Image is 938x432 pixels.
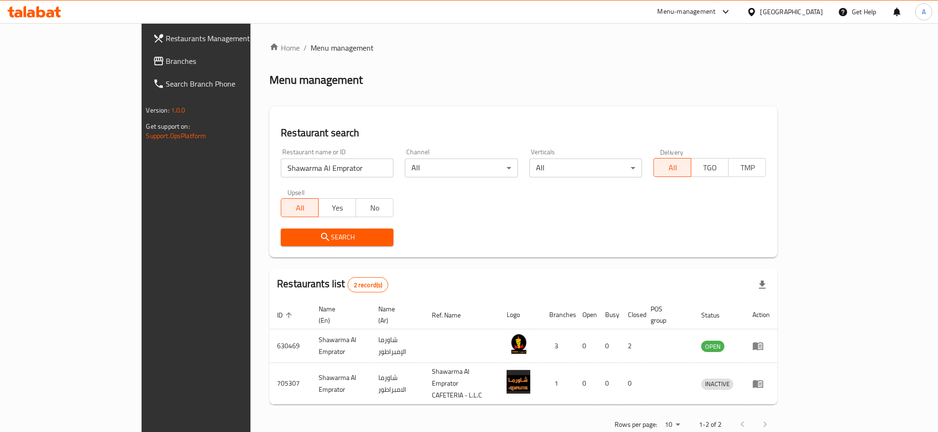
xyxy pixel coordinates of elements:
[651,303,682,326] span: POS group
[269,72,363,88] h2: Menu management
[304,42,307,53] li: /
[318,198,356,217] button: Yes
[661,418,684,432] div: Rows per page:
[319,303,359,326] span: Name (En)
[658,6,716,18] div: Menu-management
[311,42,374,53] span: Menu management
[598,300,620,329] th: Busy
[348,281,388,290] span: 2 record(s)
[699,419,722,431] p: 1-2 of 2
[701,341,724,352] span: OPEN
[277,309,295,321] span: ID
[145,72,298,95] a: Search Branch Phone
[281,159,393,177] input: Search for restaurant name or ID..
[620,329,643,363] td: 2
[615,419,657,431] p: Rows per page:
[575,363,598,405] td: 0
[281,126,766,140] h2: Restaurant search
[371,329,424,363] td: شاورما الإمبراطور
[146,130,206,142] a: Support.OpsPlatform
[575,300,598,329] th: Open
[166,78,291,89] span: Search Branch Phone
[575,329,598,363] td: 0
[371,363,424,405] td: شاورما الامبراطور
[728,158,766,177] button: TMP
[146,104,170,116] span: Version:
[288,231,386,243] span: Search
[598,363,620,405] td: 0
[146,120,190,132] span: Get support on:
[269,300,777,405] table: enhanced table
[701,379,733,389] span: INACTIVE
[542,300,575,329] th: Branches
[356,198,393,217] button: No
[277,277,388,292] h2: Restaurants list
[322,201,352,215] span: Yes
[424,363,499,405] td: Shawarma Al Emprator CAFETERIA - L.L.C
[145,50,298,72] a: Branches
[281,198,319,217] button: All
[507,332,530,356] img: Shawarma Al Emprator
[166,33,291,44] span: Restaurants Management
[660,149,684,155] label: Delivery
[542,363,575,405] td: 1
[760,7,823,17] div: [GEOGRAPHIC_DATA]
[620,363,643,405] td: 0
[311,329,371,363] td: Shawarma Al Emprator
[542,329,575,363] td: 3
[598,329,620,363] td: 0
[432,309,473,321] span: Ref. Name
[752,378,770,389] div: Menu
[658,161,688,175] span: All
[733,161,762,175] span: TMP
[691,158,729,177] button: TGO
[745,300,777,329] th: Action
[285,201,315,215] span: All
[620,300,643,329] th: Closed
[529,159,642,177] div: All
[360,201,390,215] span: No
[752,340,770,352] div: Menu
[311,363,371,405] td: Shawarma Al Emprator
[653,158,691,177] button: All
[269,42,777,53] nav: breadcrumb
[378,303,413,326] span: Name (Ar)
[507,370,530,394] img: Shawarma Al Emprator
[171,104,186,116] span: 1.0.0
[499,300,542,329] th: Logo
[287,189,305,195] label: Upsell
[281,229,393,246] button: Search
[166,55,291,67] span: Branches
[145,27,298,50] a: Restaurants Management
[751,273,774,296] div: Export file
[348,277,389,292] div: Total records count
[405,159,518,177] div: All
[695,161,725,175] span: TGO
[922,7,926,17] span: A
[701,309,732,321] span: Status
